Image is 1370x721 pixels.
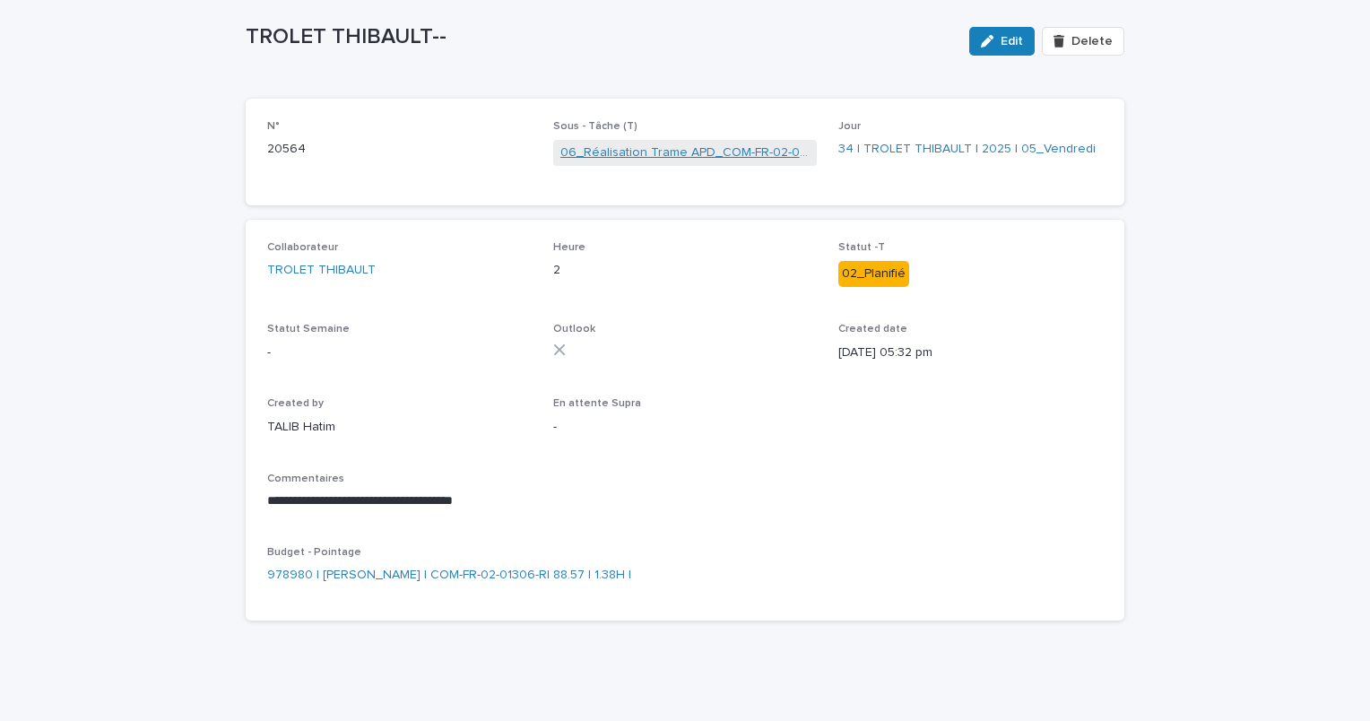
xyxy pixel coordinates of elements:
[838,242,885,253] span: Statut -T
[553,418,818,437] p: -
[1071,35,1113,48] span: Delete
[969,27,1035,56] button: Edit
[267,473,344,484] span: Commentaires
[553,242,585,253] span: Heure
[838,121,861,132] span: Jour
[267,261,376,280] a: TROLET THIBAULT
[1042,27,1124,56] button: Delete
[246,24,955,50] p: TROLET THIBAULT--
[267,547,361,558] span: Budget - Pointage
[838,261,909,287] div: 02_Planifié
[553,121,637,132] span: Sous - Tâche (T)
[560,143,811,162] a: 06_Réalisation Trame APD_COM-FR-02-01306-R
[553,398,641,409] span: En attente Supra
[553,324,595,334] span: Outlook
[838,343,1103,362] p: [DATE] 05:32 pm
[267,343,532,362] p: -
[267,398,324,409] span: Created by
[267,324,350,334] span: Statut Semaine
[267,242,338,253] span: Collaborateur
[838,324,907,334] span: Created date
[267,418,532,437] p: TALIB Hatim
[267,140,532,159] p: 20564
[553,261,818,280] p: 2
[838,140,1096,159] a: 34 | TROLET THIBAULT | 2025 | 05_Vendredi
[267,121,280,132] span: N°
[1001,35,1023,48] span: Edit
[267,566,631,585] a: 978980 | [PERSON_NAME] | COM-FR-02-01306-R| 88.57 | 1.38H |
